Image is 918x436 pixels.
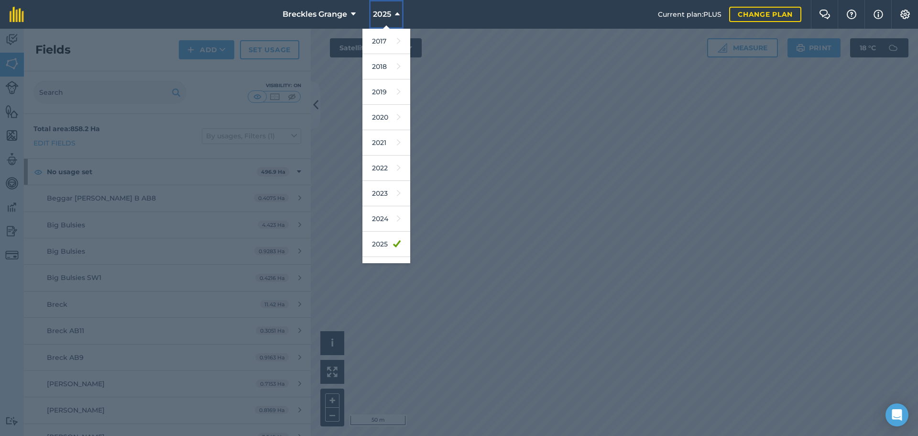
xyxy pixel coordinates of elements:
[819,10,831,19] img: Two speech bubbles overlapping with the left bubble in the forefront
[874,9,883,20] img: svg+xml;base64,PHN2ZyB4bWxucz0iaHR0cDovL3d3dy53My5vcmcvMjAwMC9zdmciIHdpZHRoPSIxNyIgaGVpZ2h0PSIxNy...
[362,206,410,232] a: 2024
[283,9,347,20] span: Breckles Grange
[885,403,908,426] div: Open Intercom Messenger
[362,79,410,105] a: 2019
[362,105,410,130] a: 2020
[729,7,801,22] a: Change plan
[899,10,911,19] img: A cog icon
[362,156,410,181] a: 2022
[362,181,410,206] a: 2023
[362,257,410,282] a: 2026
[846,10,857,19] img: A question mark icon
[373,9,391,20] span: 2025
[10,7,24,22] img: fieldmargin Logo
[362,29,410,54] a: 2017
[362,130,410,156] a: 2021
[362,232,410,257] a: 2025
[362,54,410,79] a: 2018
[658,9,721,20] span: Current plan : PLUS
